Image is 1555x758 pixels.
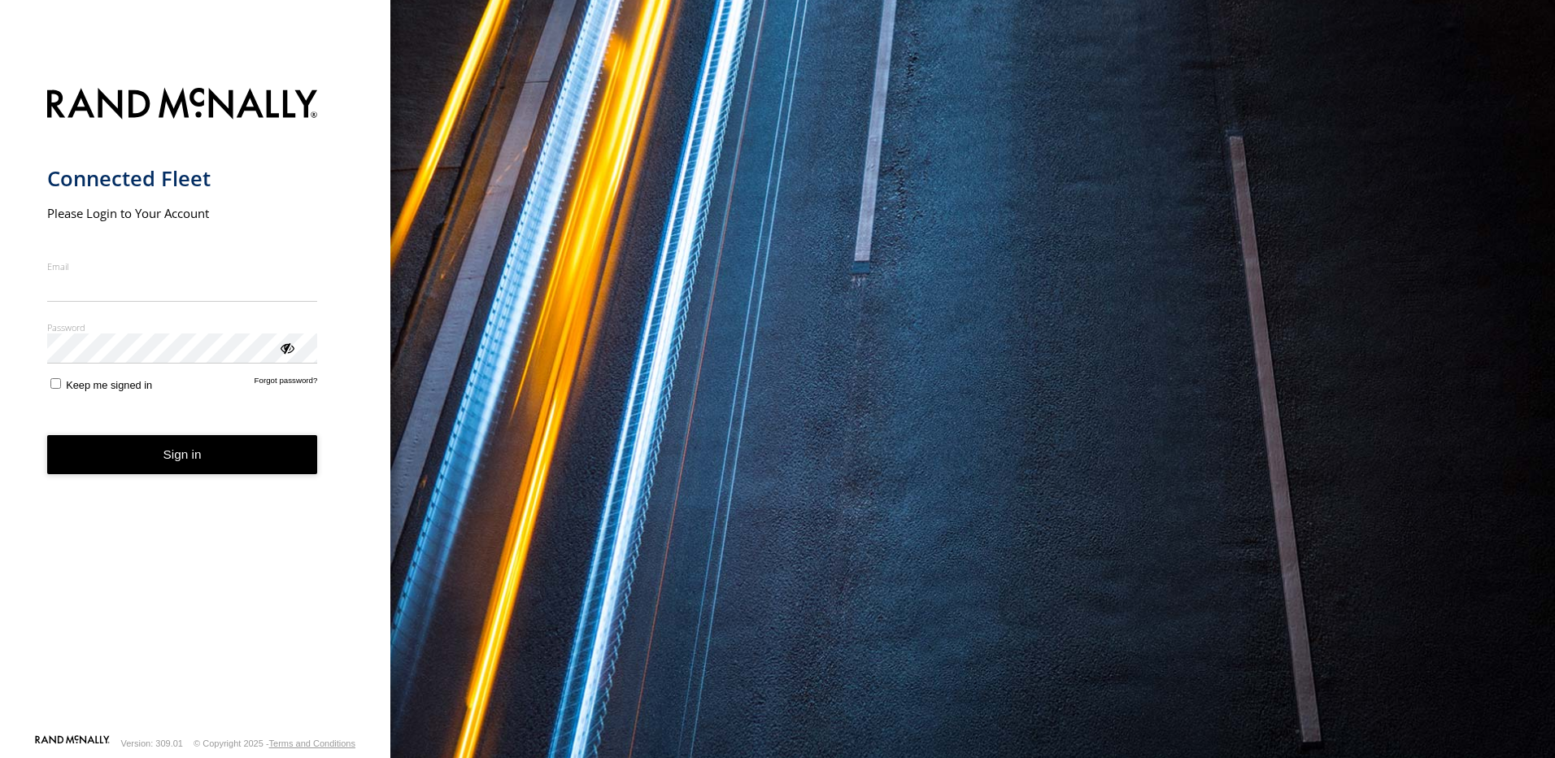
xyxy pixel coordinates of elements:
div: ViewPassword [278,339,294,355]
a: Terms and Conditions [269,738,355,748]
div: © Copyright 2025 - [194,738,355,748]
button: Sign in [47,435,318,475]
span: Keep me signed in [66,379,152,391]
h2: Please Login to Your Account [47,205,318,221]
img: Rand McNally [47,85,318,126]
a: Visit our Website [35,735,110,751]
label: Password [47,321,318,333]
div: Version: 309.01 [121,738,183,748]
input: Keep me signed in [50,378,61,389]
h1: Connected Fleet [47,165,318,192]
label: Email [47,260,318,272]
form: main [47,78,344,734]
a: Forgot password? [255,376,318,391]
